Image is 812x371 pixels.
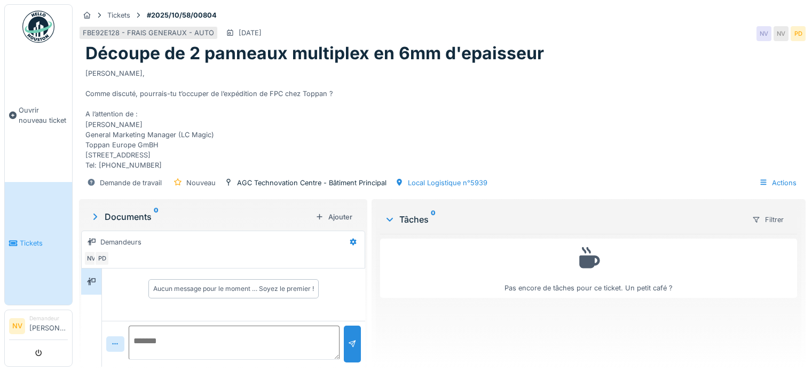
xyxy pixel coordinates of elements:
[107,10,130,20] div: Tickets
[29,314,68,322] div: Demandeur
[100,178,162,188] div: Demande de travail
[9,314,68,340] a: NV Demandeur[PERSON_NAME]
[387,243,790,293] div: Pas encore de tâches pour ce ticket. Un petit café ?
[239,28,262,38] div: [DATE]
[756,26,771,41] div: NV
[791,26,806,41] div: PD
[408,178,487,188] div: Local Logistique n°5939
[143,10,221,20] strong: #2025/10/58/00804
[154,210,159,223] sup: 0
[5,182,72,305] a: Tickets
[774,26,789,41] div: NV
[100,237,141,247] div: Demandeurs
[384,213,743,226] div: Tâches
[747,212,789,227] div: Filtrer
[431,213,436,226] sup: 0
[311,210,357,224] div: Ajouter
[19,105,68,125] span: Ouvrir nouveau ticket
[29,314,68,337] li: [PERSON_NAME]
[5,49,72,182] a: Ouvrir nouveau ticket
[85,43,544,64] h1: Découpe de 2 panneaux multiplex en 6mm d'epaisseur
[84,251,99,266] div: NV
[186,178,216,188] div: Nouveau
[237,178,387,188] div: AGC Technovation Centre - Bâtiment Principal
[94,251,109,266] div: PD
[83,28,214,38] div: FBE92E128 - FRAIS GENERAUX - AUTO
[22,11,54,43] img: Badge_color-CXgf-gQk.svg
[20,238,68,248] span: Tickets
[153,284,314,294] div: Aucun message pour le moment … Soyez le premier !
[85,64,799,171] div: [PERSON_NAME], Comme discuté, pourrais-tu t’occuper de l’expédition de FPC chez Toppan ? A l’atte...
[90,210,311,223] div: Documents
[754,175,801,191] div: Actions
[9,318,25,334] li: NV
